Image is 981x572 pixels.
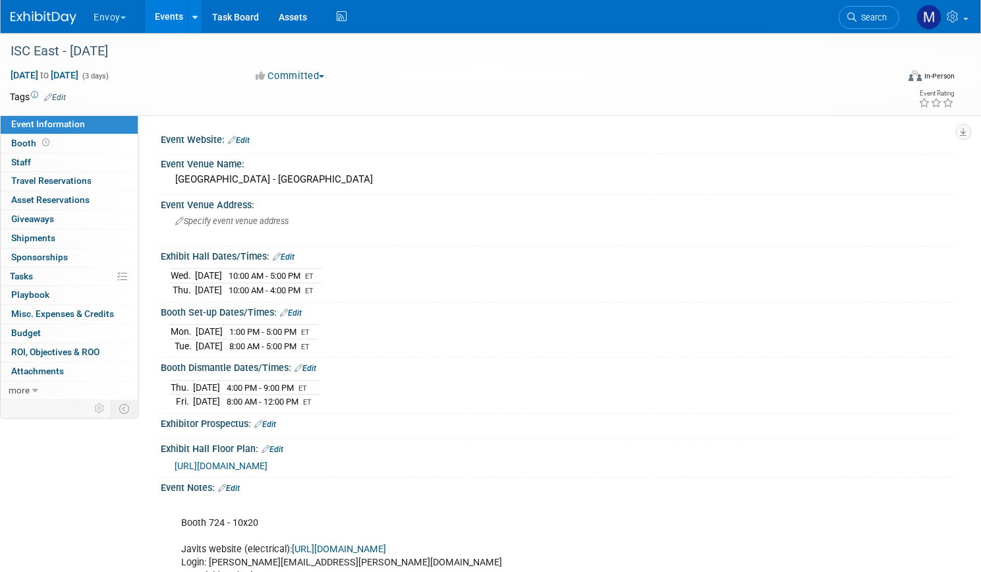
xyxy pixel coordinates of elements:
[175,216,289,226] span: Specify event venue address
[1,134,138,153] a: Booth
[11,308,114,319] span: Misc. Expenses & Credits
[11,194,90,205] span: Asset Reservations
[10,90,66,103] td: Tags
[218,484,240,493] a: Edit
[171,283,195,297] td: Thu.
[171,269,195,283] td: Wed.
[1,191,138,210] a: Asset Reservations
[918,90,954,97] div: Event Rating
[171,325,196,339] td: Mon.
[1,229,138,248] a: Shipments
[6,40,874,63] div: ISC East - [DATE]
[916,5,941,30] img: Matt h
[171,339,196,353] td: Tue.
[11,11,76,24] img: ExhibitDay
[1,248,138,267] a: Sponsorships
[44,93,66,102] a: Edit
[229,341,296,351] span: 8:00 AM - 5:00 PM
[10,271,33,281] span: Tasks
[301,328,310,337] span: ET
[111,400,138,417] td: Toggle Event Tabs
[292,544,386,555] a: [URL][DOMAIN_NAME]
[11,175,92,186] span: Travel Reservations
[909,71,922,81] img: Format-Inperson.png
[195,269,222,283] td: [DATE]
[175,461,267,471] a: [URL][DOMAIN_NAME]
[11,252,68,262] span: Sponsorships
[81,72,109,80] span: (3 days)
[11,214,54,224] span: Giveaways
[161,414,955,431] div: Exhibitor Prospectus:
[1,172,138,190] a: Travel Reservations
[294,364,316,373] a: Edit
[10,69,79,81] span: [DATE] [DATE]
[924,71,955,81] div: In-Person
[11,157,31,167] span: Staff
[262,445,283,454] a: Edit
[195,283,222,297] td: [DATE]
[1,210,138,229] a: Giveaways
[171,395,193,409] td: Fri.
[11,366,64,376] span: Attachments
[1,382,138,400] a: more
[303,398,312,407] span: ET
[11,328,41,338] span: Budget
[161,246,955,264] div: Exhibit Hall Dates/Times:
[280,308,302,318] a: Edit
[305,287,314,295] span: ET
[11,138,52,148] span: Booth
[273,252,294,262] a: Edit
[193,380,220,395] td: [DATE]
[1,154,138,172] a: Staff
[229,271,300,281] span: 10:00 AM - 5:00 PM
[171,169,945,190] div: [GEOGRAPHIC_DATA] - [GEOGRAPHIC_DATA]
[38,70,51,80] span: to
[193,395,220,409] td: [DATE]
[161,130,955,147] div: Event Website:
[88,400,111,417] td: Personalize Event Tab Strip
[1,286,138,304] a: Playbook
[11,347,99,357] span: ROI, Objectives & ROO
[839,6,899,29] a: Search
[161,154,955,171] div: Event Venue Name:
[171,380,193,395] td: Thu.
[161,478,955,495] div: Event Notes:
[228,136,250,145] a: Edit
[301,343,310,351] span: ET
[161,302,955,320] div: Booth Set-up Dates/Times:
[254,420,276,429] a: Edit
[196,325,223,339] td: [DATE]
[196,339,223,353] td: [DATE]
[251,69,329,83] button: Committed
[161,195,955,212] div: Event Venue Address:
[40,138,52,148] span: Booth not reserved yet
[305,272,314,281] span: ET
[11,233,55,243] span: Shipments
[1,115,138,134] a: Event Information
[1,268,138,286] a: Tasks
[229,285,300,295] span: 10:00 AM - 4:00 PM
[1,362,138,381] a: Attachments
[1,343,138,362] a: ROI, Objectives & ROO
[814,69,955,88] div: Event Format
[227,397,298,407] span: 8:00 AM - 12:00 PM
[298,384,307,393] span: ET
[161,358,955,375] div: Booth Dismantle Dates/Times:
[9,385,30,395] span: more
[1,305,138,324] a: Misc. Expenses & Credits
[856,13,887,22] span: Search
[161,439,955,456] div: Exhibit Hall Floor Plan:
[11,119,85,129] span: Event Information
[11,289,49,300] span: Playbook
[229,327,296,337] span: 1:00 PM - 5:00 PM
[227,383,294,393] span: 4:00 PM - 9:00 PM
[1,324,138,343] a: Budget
